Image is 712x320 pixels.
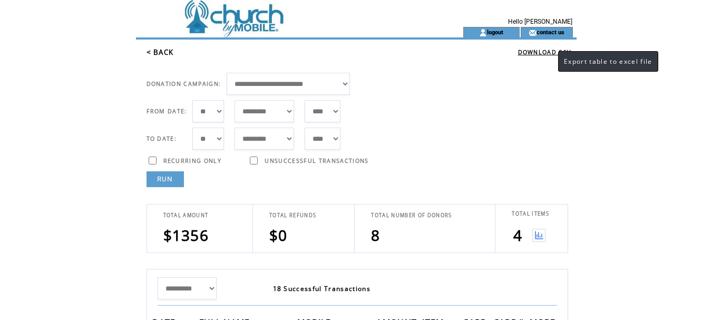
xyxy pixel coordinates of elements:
[273,284,371,293] span: 18 Successful Transactions
[512,210,549,217] span: TOTAL ITEMS
[147,171,184,187] a: RUN
[532,229,545,242] img: View graph
[147,80,221,88] span: DONATION CAMPAIGN:
[518,49,571,56] a: DOWNLOAD CSV
[371,212,452,219] span: TOTAL NUMBER OF DONORS
[513,225,522,245] span: 4
[564,57,652,66] span: Export table to excel file
[163,212,209,219] span: TOTAL AMOUNT
[371,225,380,245] span: 8
[147,47,174,57] a: < BACK
[537,28,564,35] a: contact us
[163,225,209,245] span: $1356
[529,28,537,37] img: contact_us_icon.gif
[508,18,572,25] span: Hello [PERSON_NAME]
[163,157,222,164] span: RECURRING ONLY
[269,225,288,245] span: $0
[269,212,316,219] span: TOTAL REFUNDS
[479,28,487,37] img: account_icon.gif
[147,108,187,115] span: FROM DATE:
[147,135,177,142] span: TO DATE:
[487,28,503,35] a: logout
[265,157,368,164] span: UNSUCCESSFUL TRANSACTIONS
